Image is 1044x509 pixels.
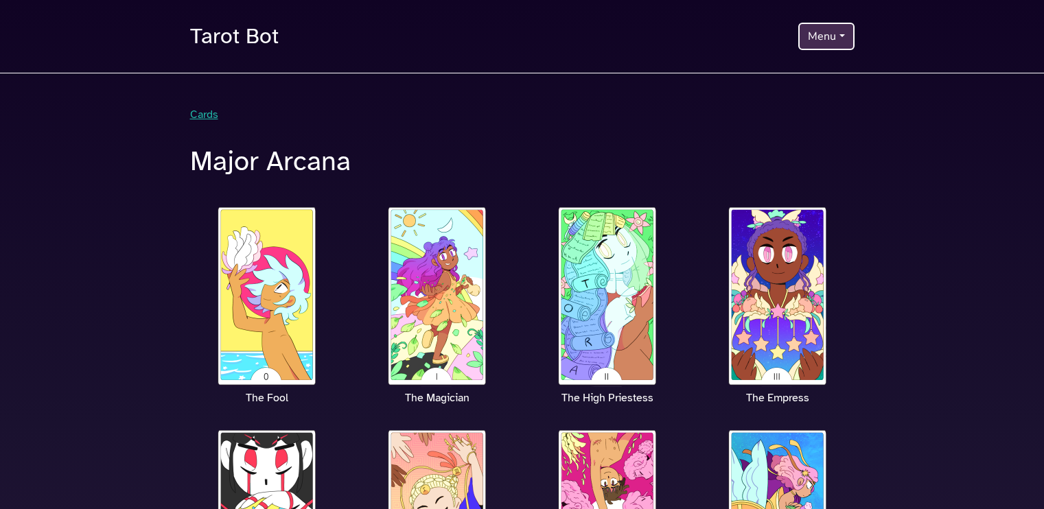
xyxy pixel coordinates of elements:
[216,205,318,387] img: The Fool
[798,23,854,50] button: Menu
[190,16,279,56] a: Tarot Bot
[701,390,855,406] p: The Empress
[190,390,344,406] p: The Fool
[386,205,489,387] img: The Magician
[726,205,829,387] img: The Empress
[190,108,218,121] a: Cards
[190,145,855,178] h1: Major Arcana
[556,205,659,387] img: The High Priestess
[360,390,514,406] p: The Magician
[531,390,684,406] p: The High Priestess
